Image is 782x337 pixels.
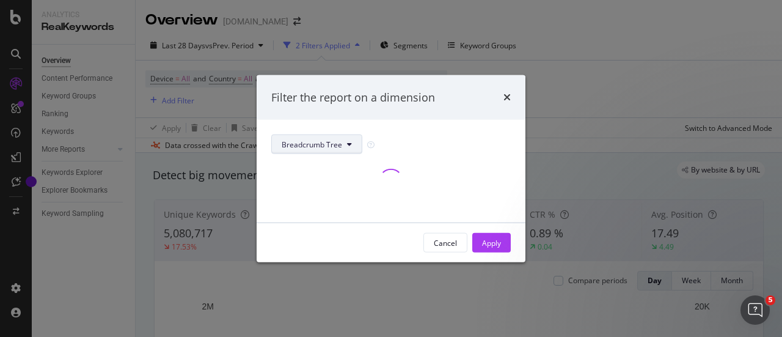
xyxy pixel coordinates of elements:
span: Breadcrumb Tree [282,139,342,149]
div: Filter the report on a dimension [271,89,435,105]
div: Apply [482,237,501,248]
button: Cancel [423,233,467,253]
span: 5 [766,295,775,305]
div: modal [257,75,525,262]
button: Apply [472,233,511,253]
div: times [503,89,511,105]
button: Breadcrumb Tree [271,135,362,154]
div: Cancel [434,237,457,248]
iframe: Intercom live chat [740,295,770,325]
